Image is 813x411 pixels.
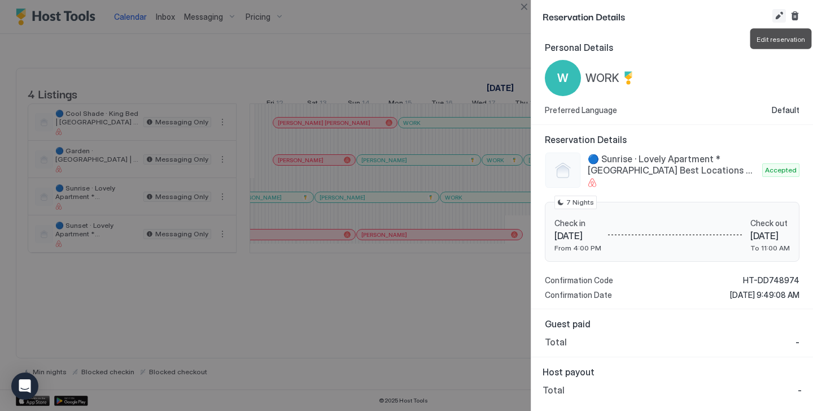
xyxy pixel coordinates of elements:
[554,230,601,241] span: [DATE]
[545,318,799,330] span: Guest paid
[795,336,799,348] span: -
[11,373,38,400] div: Open Intercom Messenger
[750,244,790,252] span: To 11:00 AM
[743,275,799,285] span: HT-DD748974
[554,218,601,228] span: Check in
[557,70,569,86] span: W
[798,384,802,396] span: -
[543,384,565,396] span: Total
[585,71,619,85] span: WORK
[730,290,799,300] span: [DATE] 9:49:08 AM
[772,105,799,115] span: Default
[750,218,790,228] span: Check out
[765,165,797,175] span: Accepted
[545,336,567,348] span: Total
[750,230,790,241] span: [DATE]
[554,244,601,252] span: From 4:00 PM
[545,290,612,300] span: Confirmation Date
[545,275,613,285] span: Confirmation Code
[588,153,758,176] span: 🔵 Sunrise · Lovely Apartment *[GEOGRAPHIC_DATA] Best Locations *Sunrise
[757,35,805,44] span: Edit reservation
[543,9,770,23] span: Reservation Details
[772,9,786,23] button: Edit reservation
[545,105,617,115] span: Preferred Language
[543,366,802,378] span: Host payout
[545,42,799,53] span: Personal Details
[545,134,799,145] span: Reservation Details
[566,197,594,207] span: 7 Nights
[788,9,802,23] button: Cancel reservation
